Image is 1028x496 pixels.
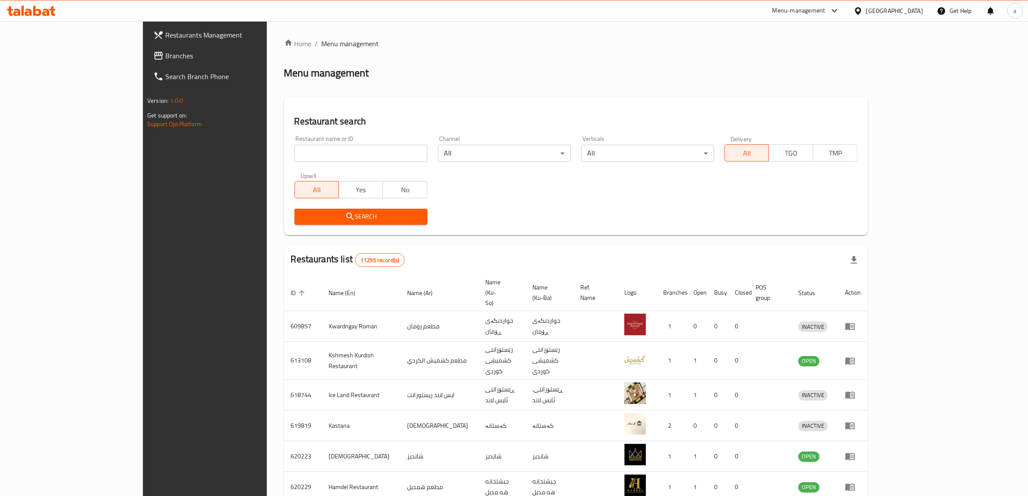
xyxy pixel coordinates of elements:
[291,253,405,267] h2: Restaurants list
[656,441,686,472] td: 1
[165,30,308,40] span: Restaurants Management
[581,282,607,303] span: Ref. Name
[478,342,525,380] td: رێستۆرانتی کشمیشى كوردى
[845,420,861,431] div: Menu
[407,288,444,298] span: Name (Ar)
[656,311,686,342] td: 1
[845,390,861,400] div: Menu
[485,277,515,308] span: Name (Ku-So)
[845,482,861,492] div: Menu
[798,482,819,492] span: OPEN
[707,274,728,311] th: Busy
[525,342,574,380] td: رێستۆرانتی کشمیشى كوردى
[525,441,574,472] td: شانديز
[322,38,379,49] span: Menu management
[728,274,749,311] th: Closed
[355,256,404,264] span: 11295 record(s)
[686,441,707,472] td: 1
[525,410,574,441] td: کەستانە
[798,321,828,332] div: INACTIVE
[813,144,857,162] button: TMP
[438,145,571,162] div: All
[294,209,427,225] button: Search
[383,181,427,198] button: No
[728,410,749,441] td: 0
[322,342,400,380] td: Kshmesh Kurdish Restaurant
[756,282,781,303] span: POS group
[400,311,478,342] td: مطعم رومان
[817,147,854,159] span: TMP
[147,110,187,121] span: Get support on:
[400,441,478,472] td: شانديز
[707,380,728,410] td: 0
[298,184,335,196] span: All
[146,25,315,45] a: Restaurants Management
[724,144,769,162] button: All
[707,342,728,380] td: 0
[798,390,828,400] span: INACTIVE
[315,38,318,49] li: /
[772,147,810,159] span: TGO
[798,356,819,366] div: OPEN
[798,451,819,461] span: OPEN
[624,444,646,465] img: Shandiz
[728,311,749,342] td: 0
[478,441,525,472] td: شانديز
[838,274,868,311] th: Action
[769,144,813,162] button: TGO
[478,410,525,441] td: کەستانە
[322,311,400,342] td: Xwardngay Roman
[707,311,728,342] td: 0
[478,380,525,410] td: ڕێستۆرانتی ئایس لاند
[798,421,828,431] span: INACTIVE
[322,441,400,472] td: [DEMOGRAPHIC_DATA]
[624,382,646,404] img: Ice Land Restaurant
[301,211,421,222] span: Search
[686,311,707,342] td: 0
[728,441,749,472] td: 0
[728,342,749,380] td: 0
[624,413,646,435] img: Kastana
[322,380,400,410] td: Ice Land Restaurant
[624,474,646,496] img: Hamdel Restaurant
[866,6,923,16] div: [GEOGRAPHIC_DATA]
[338,181,383,198] button: Yes
[728,380,749,410] td: 0
[165,51,308,61] span: Branches
[656,342,686,380] td: 1
[400,380,478,410] td: ايس لاند ريستورانت
[147,95,168,106] span: Version:
[355,253,405,267] div: Total records count
[686,342,707,380] td: 1
[656,274,686,311] th: Branches
[342,184,380,196] span: Yes
[525,311,574,342] td: خواردنگەی ڕۆمان
[798,451,819,462] div: OPEN
[329,288,367,298] span: Name (En)
[170,95,183,106] span: 1.0.0
[624,348,646,370] img: Kshmesh Kurdish Restaurant
[400,410,478,441] td: [DEMOGRAPHIC_DATA]
[291,288,307,298] span: ID
[284,38,868,49] nav: breadcrumb
[1013,6,1016,16] span: a
[656,410,686,441] td: 2
[165,71,308,82] span: Search Branch Phone
[617,274,656,311] th: Logo
[478,311,525,342] td: خواردنگەی ڕۆمان
[300,172,316,178] label: Upsell
[624,314,646,335] img: Xwardngay Roman
[581,145,714,162] div: All
[525,380,574,410] td: .ڕێستۆرانتی ئایس لاند
[146,45,315,66] a: Branches
[844,250,864,270] div: Export file
[147,118,202,130] a: Support.OpsPlatform
[686,274,707,311] th: Open
[322,410,400,441] td: Kastana
[386,184,424,196] span: No
[294,115,857,128] h2: Restaurant search
[707,410,728,441] td: 0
